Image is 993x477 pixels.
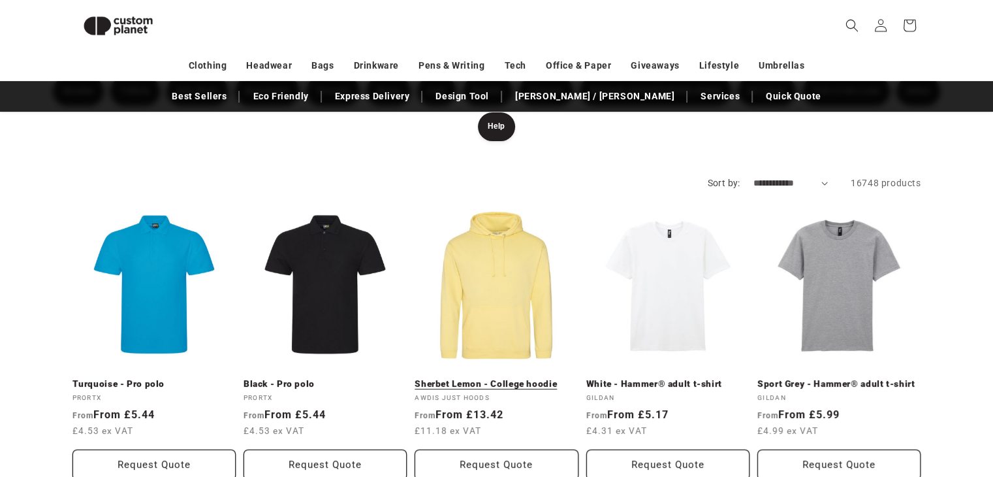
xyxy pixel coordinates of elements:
a: Umbrellas [759,54,804,77]
a: Services [694,85,746,108]
a: Best Sellers [165,85,233,108]
a: Design Tool [429,85,496,108]
a: Bags [311,54,334,77]
a: Sherbet Lemon - College hoodie [415,378,578,390]
img: Custom Planet [72,5,164,46]
a: Eco Friendly [246,85,315,108]
a: Express Delivery [328,85,417,108]
a: Office & Paper [546,54,611,77]
label: Sort by: [707,178,740,188]
a: Drinkware [354,54,399,77]
a: White - Hammer® adult t-shirt [586,378,749,390]
a: Pens & Writing [418,54,484,77]
a: Turquoise - Pro polo [72,378,236,390]
a: Quick Quote [759,85,828,108]
summary: Search [838,11,866,40]
a: [PERSON_NAME] / [PERSON_NAME] [509,85,681,108]
a: Black - Pro polo [244,378,407,390]
a: Tech [504,54,526,77]
a: Lifestyle [699,54,739,77]
a: Sport Grey - Hammer® adult t-shirt [757,378,921,390]
iframe: Chat Widget [775,336,993,477]
a: Clothing [189,54,227,77]
a: Headwear [246,54,292,77]
a: Giveaways [631,54,679,77]
span: 16748 products [851,178,921,188]
a: Help [478,112,514,141]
